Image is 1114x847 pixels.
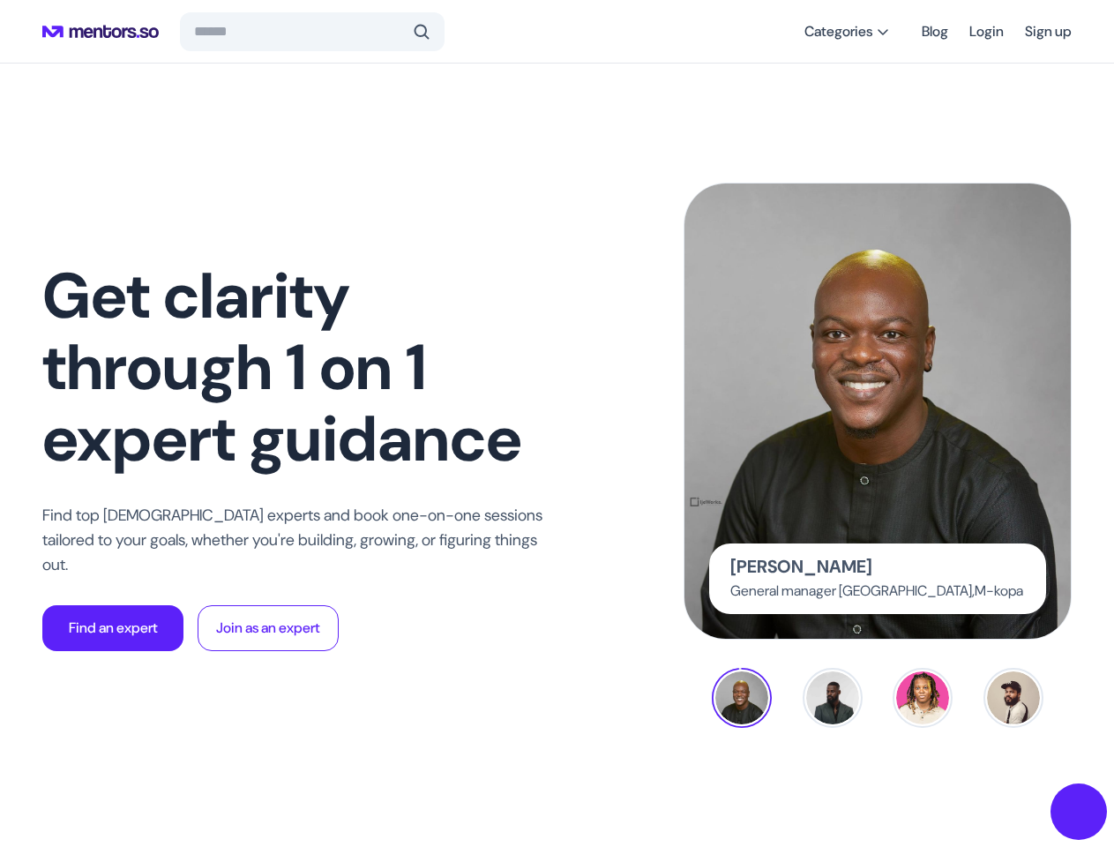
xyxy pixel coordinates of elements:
button: BA [712,668,772,728]
p: Find an expert [69,618,158,639]
button: PE [893,668,953,728]
button: Categories [794,16,901,48]
a: Blog [922,16,948,48]
button: TU [803,668,863,728]
p: Join as an expert [216,618,320,639]
img: Babajide Duroshola [684,184,1071,639]
p: Find top [DEMOGRAPHIC_DATA] experts and book one-on-one sessions tailored to your goals, whether ... [42,503,554,577]
button: Find an expert [42,605,183,651]
img: TU [806,671,859,724]
button: Join as an expert [198,605,339,651]
p: [PERSON_NAME] [730,558,872,575]
a: Sign up [1025,16,1072,48]
a: Login [969,16,1004,48]
img: BA [715,671,768,724]
h1: Get clarity through 1 on 1 expert guidance [42,260,554,475]
p: General manager [GEOGRAPHIC_DATA] M-kopa [730,582,1025,600]
span: Categories [804,23,872,41]
button: AS [983,668,1043,728]
img: PE [896,671,949,724]
img: AS [987,671,1040,724]
span: , [972,581,975,600]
